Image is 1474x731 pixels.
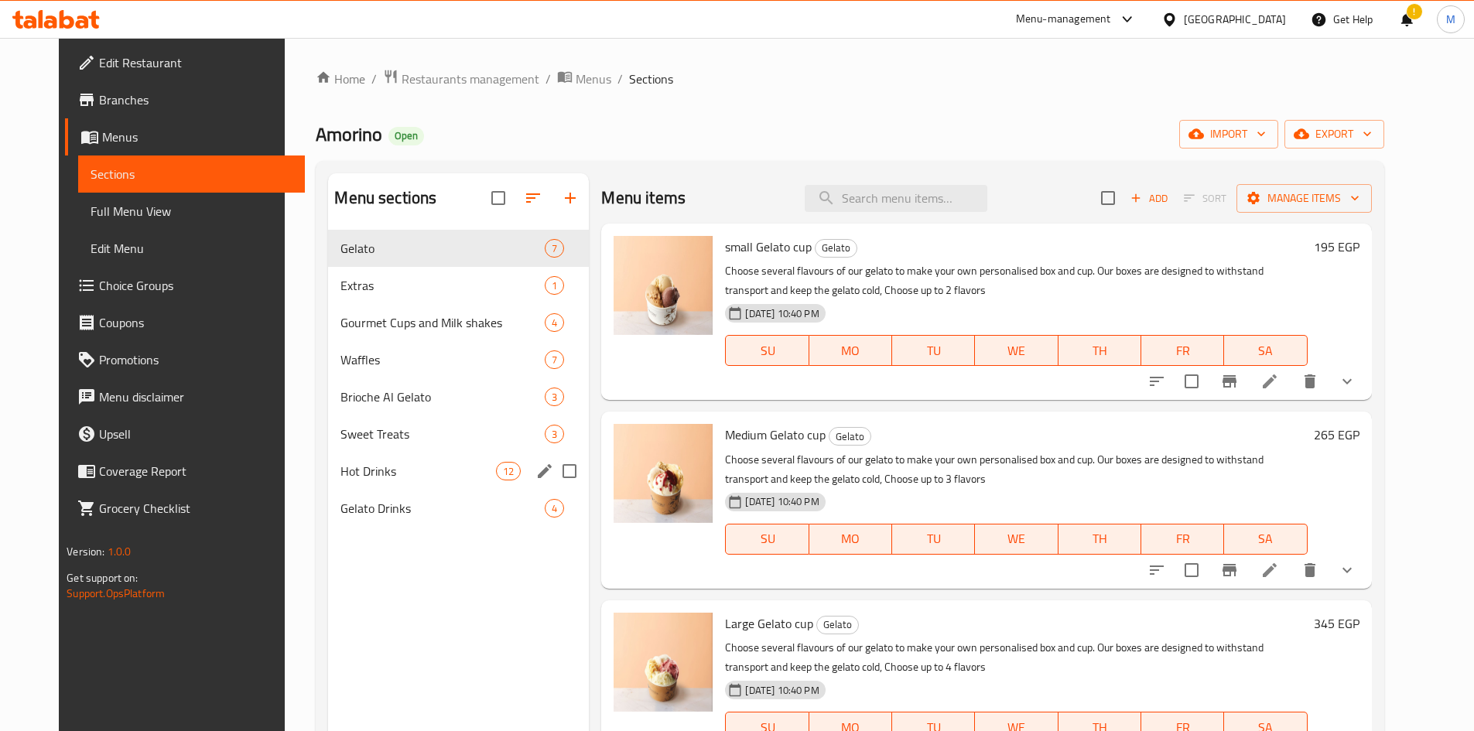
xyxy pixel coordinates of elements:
[1147,528,1218,550] span: FR
[1124,186,1174,210] button: Add
[1260,372,1279,391] a: Edit menu item
[1138,363,1175,400] button: sort-choices
[340,276,545,295] span: Extras
[1236,184,1372,213] button: Manage items
[67,541,104,562] span: Version:
[1314,424,1359,446] h6: 265 EGP
[1016,10,1111,29] div: Menu-management
[809,335,892,366] button: MO
[99,313,292,332] span: Coupons
[65,304,305,341] a: Coupons
[545,278,563,293] span: 1
[328,415,589,453] div: Sweet Treats3
[497,464,520,479] span: 12
[496,462,521,480] div: items
[371,70,377,88] li: /
[816,340,886,362] span: MO
[78,155,305,193] a: Sections
[739,494,825,509] span: [DATE] 10:40 PM
[892,524,975,555] button: TU
[91,202,292,220] span: Full Menu View
[545,70,551,88] li: /
[898,340,969,362] span: TU
[1184,11,1286,28] div: [GEOGRAPHIC_DATA]
[805,185,987,212] input: search
[725,524,809,555] button: SU
[601,186,686,210] h2: Menu items
[340,425,545,443] span: Sweet Treats
[725,423,826,446] span: Medium Gelato cup
[99,53,292,72] span: Edit Restaurant
[576,70,611,88] span: Menus
[545,276,564,295] div: items
[975,335,1058,366] button: WE
[981,528,1052,550] span: WE
[1092,182,1124,214] span: Select section
[545,353,563,367] span: 7
[78,193,305,230] a: Full Menu View
[1211,363,1248,400] button: Branch-specific-item
[316,69,1383,89] nav: breadcrumb
[816,616,859,634] div: Gelato
[1128,190,1170,207] span: Add
[91,165,292,183] span: Sections
[1230,528,1301,550] span: SA
[334,186,436,210] h2: Menu sections
[816,528,886,550] span: MO
[65,415,305,453] a: Upsell
[725,235,812,258] span: small Gelato cup
[1260,561,1279,579] a: Edit menu item
[545,427,563,442] span: 3
[1174,186,1236,210] span: Select section first
[1224,335,1307,366] button: SA
[533,459,556,483] button: edit
[328,230,589,267] div: Gelato7
[388,127,424,145] div: Open
[739,683,825,698] span: [DATE] 10:40 PM
[65,118,305,155] a: Menus
[67,583,165,603] a: Support.OpsPlatform
[545,501,563,516] span: 4
[1284,120,1384,149] button: export
[340,388,545,406] span: Brioche Al Gelato
[545,241,563,256] span: 7
[1065,528,1135,550] span: TH
[1147,340,1218,362] span: FR
[65,267,305,304] a: Choice Groups
[65,490,305,527] a: Grocery Checklist
[340,239,545,258] div: Gelato
[102,128,292,146] span: Menus
[1175,365,1208,398] span: Select to update
[1179,120,1278,149] button: import
[809,524,892,555] button: MO
[99,388,292,406] span: Menu disclaimer
[1192,125,1266,144] span: import
[815,239,857,258] div: Gelato
[545,313,564,332] div: items
[482,182,515,214] span: Select all sections
[99,499,292,518] span: Grocery Checklist
[1065,340,1135,362] span: TH
[614,424,713,523] img: Medium Gelato cup
[1124,186,1174,210] span: Add item
[340,313,545,332] div: Gourmet Cups and Milk shakes
[340,499,545,518] span: Gelato Drinks
[545,350,564,369] div: items
[383,69,539,89] a: Restaurants management
[65,378,305,415] a: Menu disclaimer
[1446,11,1455,28] span: M
[1141,524,1224,555] button: FR
[328,490,589,527] div: Gelato Drinks4
[1314,236,1359,258] h6: 195 EGP
[545,239,564,258] div: items
[402,70,539,88] span: Restaurants management
[1338,561,1356,579] svg: Show Choices
[328,453,589,490] div: Hot Drinks12edit
[340,350,545,369] span: Waffles
[1338,372,1356,391] svg: Show Choices
[1141,335,1224,366] button: FR
[1175,554,1208,586] span: Select to update
[99,425,292,443] span: Upsell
